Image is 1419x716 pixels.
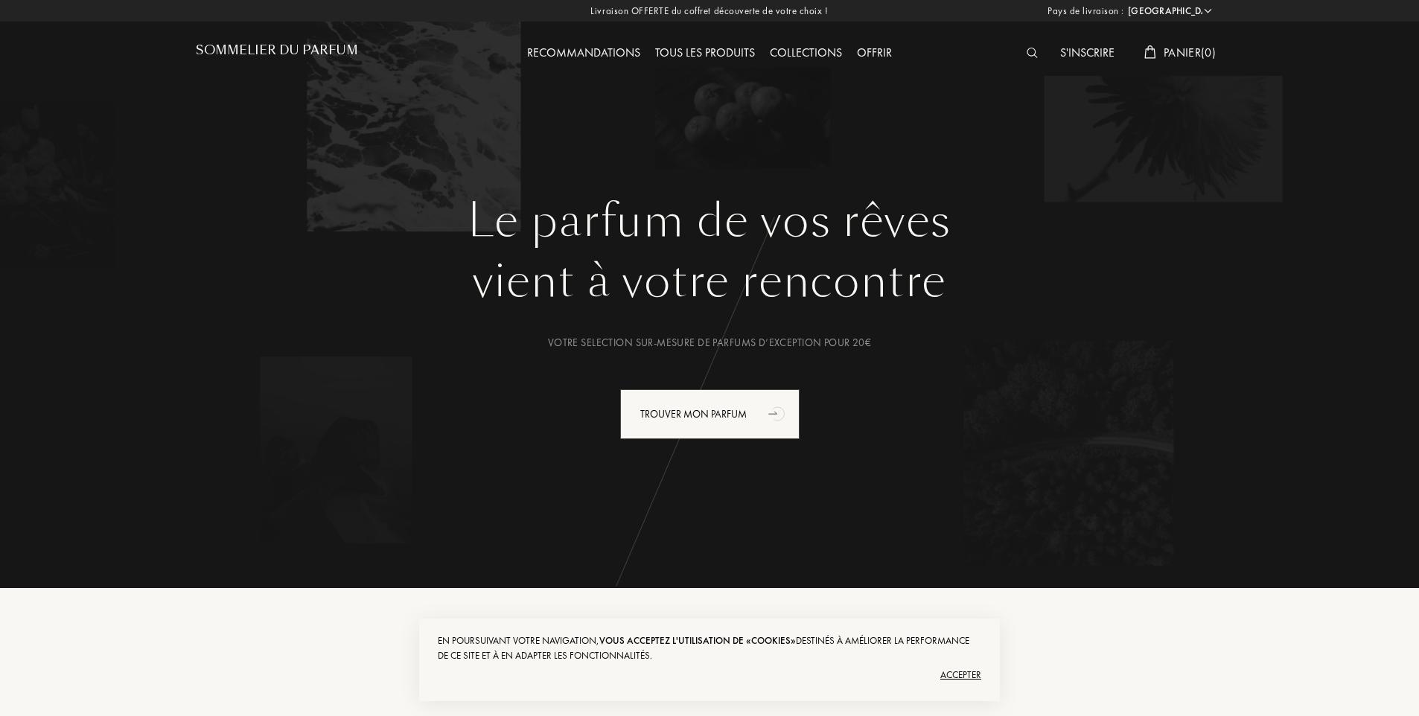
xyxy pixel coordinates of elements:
[1047,4,1124,19] span: Pays de livraison :
[599,634,796,647] span: vous acceptez l'utilisation de «cookies»
[196,43,358,57] h1: Sommelier du Parfum
[196,43,358,63] a: Sommelier du Parfum
[1053,45,1122,60] a: S'inscrire
[1164,45,1216,60] span: Panier ( 0 )
[438,663,981,687] div: Accepter
[1053,44,1122,63] div: S'inscrire
[648,45,762,60] a: Tous les produits
[648,44,762,63] div: Tous les produits
[849,44,899,63] div: Offrir
[520,45,648,60] a: Recommandations
[207,194,1212,248] h1: Le parfum de vos rêves
[438,633,981,663] div: En poursuivant votre navigation, destinés à améliorer la performance de ce site et à en adapter l...
[207,248,1212,315] div: vient à votre rencontre
[620,389,800,439] div: Trouver mon parfum
[763,398,793,428] div: animation
[1027,48,1038,58] img: search_icn_white.svg
[762,44,849,63] div: Collections
[207,335,1212,351] div: Votre selection sur-mesure de parfums d’exception pour 20€
[849,45,899,60] a: Offrir
[520,44,648,63] div: Recommandations
[609,389,811,439] a: Trouver mon parfumanimation
[1144,45,1156,59] img: cart_white.svg
[762,45,849,60] a: Collections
